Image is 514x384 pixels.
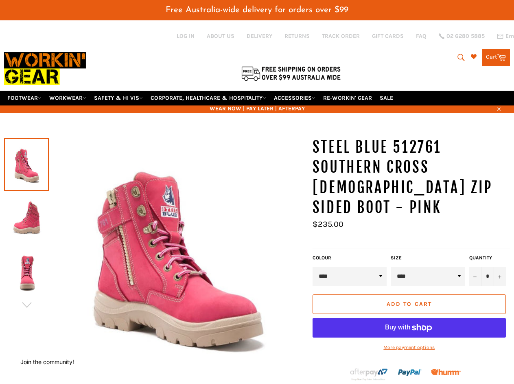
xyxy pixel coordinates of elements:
img: STEEL BLUE 512761 SOUTHERN CROSS LADIES ZIP SIDED BOOT - PINK - Workin' Gear [8,251,45,296]
a: ACCESSORIES [271,91,319,105]
span: WEAR NOW | PAY LATER | AFTERPAY [4,105,510,112]
a: FOOTWEAR [4,91,45,105]
label: Quantity [469,255,506,261]
a: More payment options [313,344,506,351]
img: Humm_core_logo_RGB-01_300x60px_small_195d8312-4386-4de7-b182-0ef9b6303a37.png [431,369,461,375]
span: Add to Cart [387,301,432,307]
label: Size [391,255,465,261]
a: ABOUT US [207,32,234,40]
h1: STEEL BLUE 512761 SOUTHERN CROSS [DEMOGRAPHIC_DATA] ZIP SIDED BOOT - PINK [313,137,510,218]
img: STEEL BLUE 512761 SOUTHERN CROSS LADIES ZIP SIDED BOOT - PINK - Workin' Gear [8,197,45,241]
label: COLOUR [313,255,387,261]
img: Afterpay-Logo-on-dark-bg_large.png [349,367,389,381]
a: Cart [482,49,510,66]
a: Log in [177,33,195,39]
a: WORKWEAR [46,91,90,105]
img: Flat $9.95 shipping Australia wide [240,65,342,82]
a: RETURNS [284,32,310,40]
a: RE-WORKIN' GEAR [320,91,375,105]
a: 02 6280 5885 [439,33,485,39]
span: Free Australia-wide delivery for orders over $99 [166,6,348,14]
button: Add to Cart [313,294,506,314]
a: FAQ [416,32,427,40]
button: Increase item quantity by one [494,267,506,286]
a: DELIVERY [247,32,272,40]
img: Workin Gear leaders in Workwear, Safety Boots, PPE, Uniforms. Australia's No.1 in Workwear [4,46,86,90]
a: SAFETY & HI VIS [91,91,146,105]
a: SALE [376,91,396,105]
button: Join the community! [20,358,74,365]
span: $235.00 [313,219,343,229]
a: TRACK ORDER [322,32,360,40]
img: STEEL BLUE 512761 SOUTHERN CROSS LADIES ZIP SIDED BOOT - PINK - Workin' Gear [49,137,304,373]
a: GIFT CARDS [372,32,404,40]
a: CORPORATE, HEALTHCARE & HOSPITALITY [147,91,269,105]
span: 02 6280 5885 [446,33,485,39]
button: Reduce item quantity by one [469,267,481,286]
